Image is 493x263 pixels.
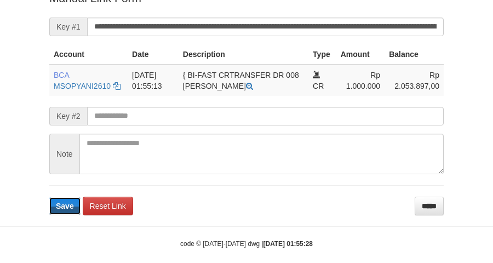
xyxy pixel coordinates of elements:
td: Rp 2.053.897,00 [385,65,444,96]
th: Amount [336,44,385,65]
td: [DATE] 01:55:13 [128,65,179,96]
span: Key #2 [49,107,87,125]
th: Description [179,44,308,65]
small: code © [DATE]-[DATE] dwg | [180,240,313,248]
th: Account [49,44,128,65]
span: Note [49,134,79,174]
a: MSOPYANI2610 [54,82,111,90]
th: Date [128,44,179,65]
span: CR [313,82,324,90]
button: Save [49,197,81,215]
a: Reset Link [83,197,133,215]
span: Key #1 [49,18,87,36]
span: Save [56,202,74,210]
td: Rp 1.000.000 [336,65,385,96]
a: Copy MSOPYANI2610 to clipboard [113,82,121,90]
th: Balance [385,44,444,65]
th: Type [308,44,336,65]
span: BCA [54,71,69,79]
td: { BI-FAST CRTRANSFER DR 008 [PERSON_NAME] [179,65,308,96]
span: Reset Link [90,202,126,210]
strong: [DATE] 01:55:28 [263,240,313,248]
